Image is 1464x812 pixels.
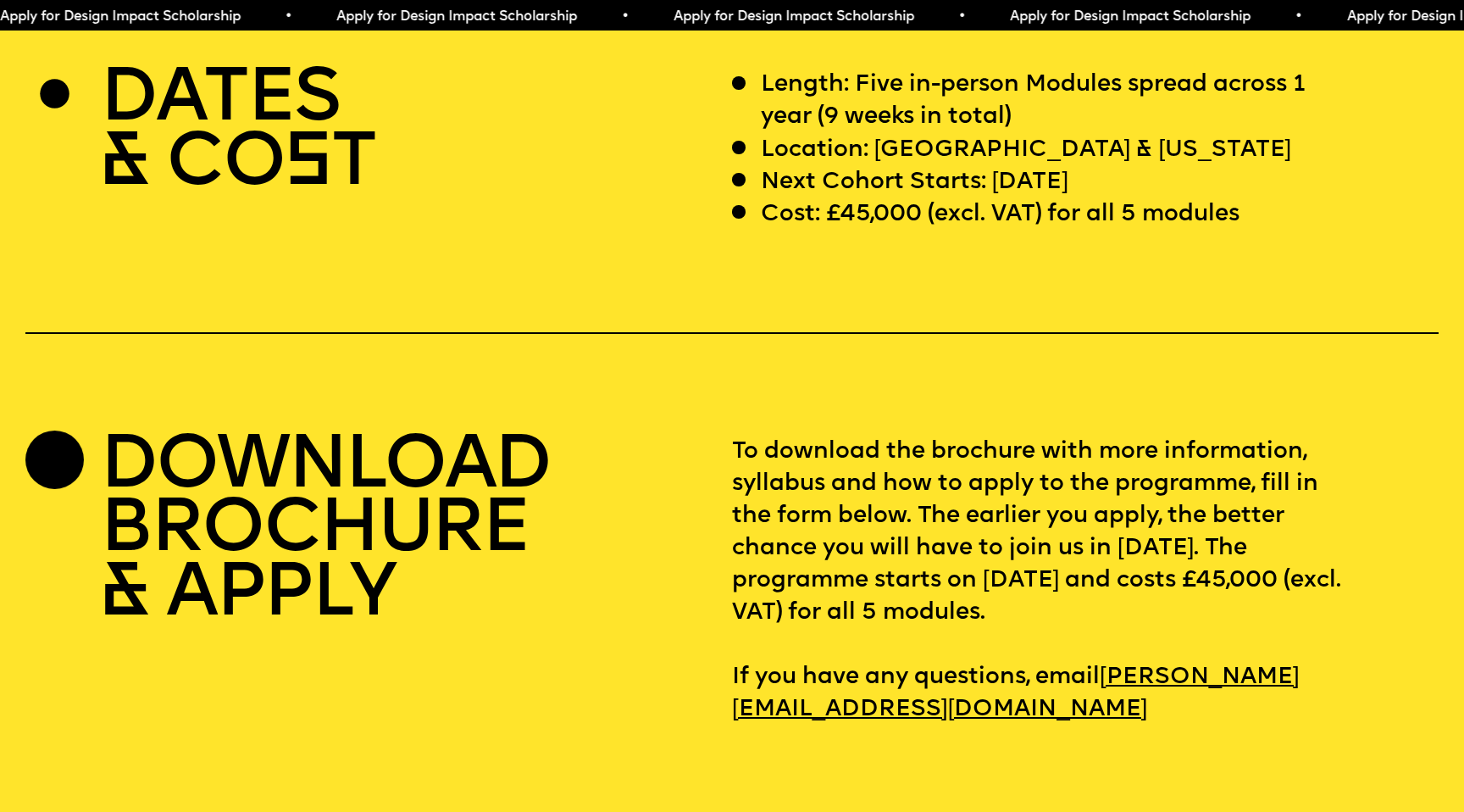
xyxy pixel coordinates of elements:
span: S [284,127,330,203]
span: • [619,10,627,24]
p: Next Cohort Starts: [DATE] [761,166,1068,198]
span: • [956,10,963,24]
h2: DATES & CO T [100,69,374,197]
p: To download the brochure with more information, syllabus and how to apply to the programme, fill ... [732,436,1439,726]
p: Location: [GEOGRAPHIC_DATA] & [US_STATE] [761,134,1291,166]
p: Length: Five in-person Modules spread across 1 year (9 weeks in total) [761,69,1351,133]
span: • [1293,10,1300,24]
span: • [283,10,291,24]
p: Cost: £45,000 (excl. VAT) for all 5 modules [761,198,1239,231]
a: [PERSON_NAME][EMAIL_ADDRESS][DOMAIN_NAME] [732,655,1300,731]
h2: DOWNLOAD BROCHURE & APPLY [100,436,550,628]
